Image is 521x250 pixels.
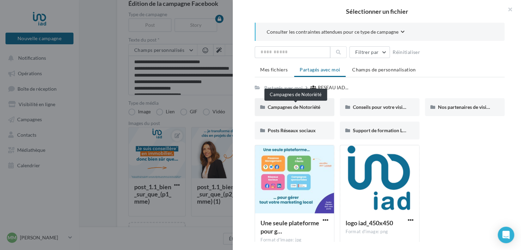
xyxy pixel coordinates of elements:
[349,46,390,58] button: Filtrer par
[438,104,511,110] span: Nos partenaires de visibilité locale
[346,219,393,227] span: logo iad_450x450
[352,67,416,72] span: Champs de personnalisation
[267,29,398,35] span: Consulter les contraintes attendues pour ce type de campagne
[260,219,319,235] span: Une seule plateforme pour gérer tout votre marketing local
[260,237,328,243] div: Format d'image: jpg
[264,84,303,91] div: Partagés avec moi
[264,89,327,101] div: Campagnes de Notoriété
[390,48,423,56] button: Réinitialiser
[353,127,419,133] span: Support de formation Localads
[318,84,348,91] span: RESEAU IAD...
[268,104,320,110] span: Campagnes de Notoriété
[268,127,316,133] span: Posts Réseaux sociaux
[244,8,510,14] h2: Sélectionner un fichier
[260,67,288,72] span: Mes fichiers
[300,67,340,72] span: Partagés avec moi
[346,229,414,235] div: Format d'image: png
[353,104,427,110] span: Conseils pour votre visibilité locale
[267,28,405,37] button: Consulter les contraintes attendues pour ce type de campagne
[498,227,514,243] div: Open Intercom Messenger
